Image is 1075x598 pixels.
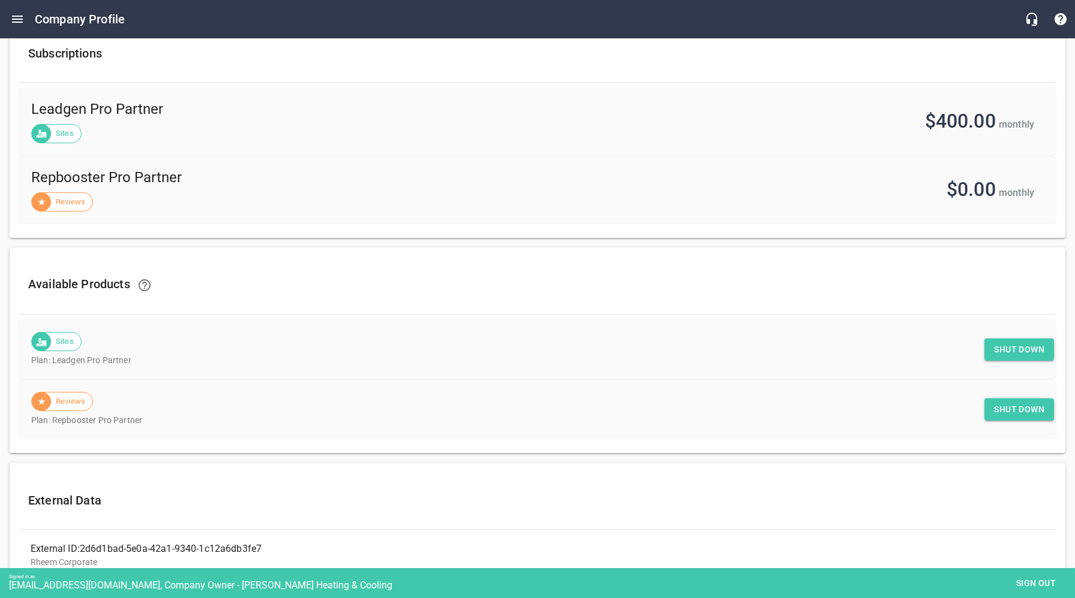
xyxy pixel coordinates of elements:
button: Shut down [984,339,1054,361]
a: Learn how to upgrade and downgrade your Products [130,271,159,300]
span: monthly [999,119,1034,130]
div: [EMAIL_ADDRESS][DOMAIN_NAME], Company Owner - [PERSON_NAME] Heating & Cooling [9,579,1075,591]
span: monthly [999,187,1034,198]
h6: Available Products [28,271,1047,300]
h6: Subscriptions [28,44,1047,63]
button: Sign out [1006,572,1066,594]
button: Open drawer [3,5,32,34]
span: Repbooster Pro Partner [31,168,555,188]
h6: External Data [28,491,1047,510]
span: $0.00 [947,178,996,201]
p: Rheem Corporate [31,556,1044,569]
div: Reviews [31,392,93,411]
p: Plan: Leadgen Pro Partner [31,354,1034,367]
span: Sign out [1011,576,1061,591]
div: Reviews [31,192,93,212]
span: Reviews [49,196,92,208]
button: Live Chat [1017,5,1046,34]
div: External ID: 2d6d1bad-5e0a-42a1-9340-1c12a6db3fe7 [31,542,537,556]
span: Sites [49,128,81,140]
p: Plan: Repbooster Pro Partner [31,414,1034,427]
span: Shut down [994,342,1044,357]
div: Sites [31,124,82,143]
div: Signed in as [9,574,1075,579]
div: Sites [31,332,82,351]
span: Shut down [994,402,1044,417]
button: Shut down [984,398,1054,421]
h6: Company Profile [35,10,125,29]
span: $400.00 [925,110,996,132]
button: Support Portal [1046,5,1075,34]
span: Leadgen Pro Partner [31,100,535,119]
span: Reviews [49,395,92,407]
span: Sites [49,336,81,348]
